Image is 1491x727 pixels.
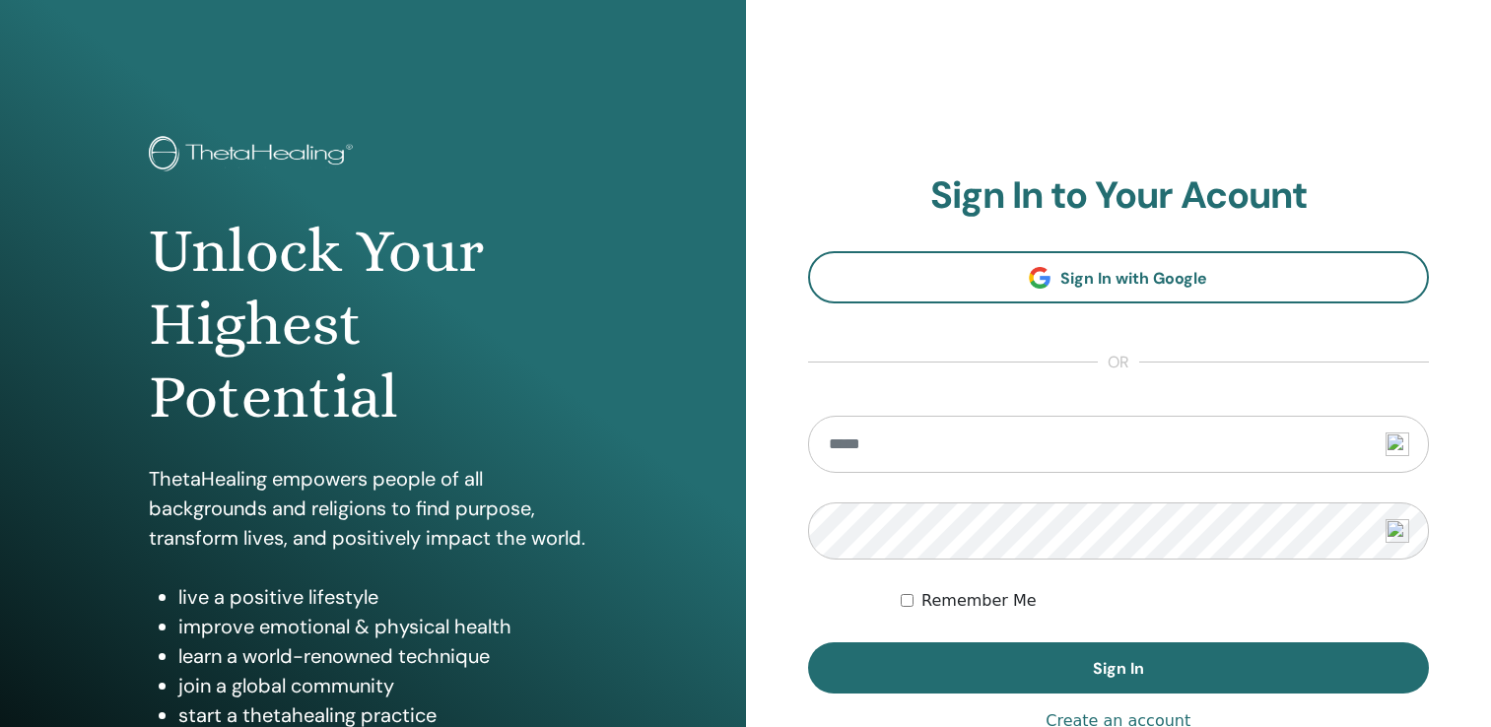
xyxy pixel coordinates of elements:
[808,251,1430,303] a: Sign In with Google
[901,589,1429,613] div: Keep me authenticated indefinitely or until I manually logout
[921,589,1037,613] label: Remember Me
[1060,268,1207,289] span: Sign In with Google
[1386,432,1409,456] img: npw-badge-icon-locked.svg
[178,671,596,700] li: join a global community
[1093,658,1144,679] span: Sign In
[808,642,1430,694] button: Sign In
[178,641,596,671] li: learn a world-renowned technique
[178,612,596,641] li: improve emotional & physical health
[149,464,596,553] p: ThetaHealing empowers people of all backgrounds and religions to find purpose, transform lives, a...
[178,582,596,612] li: live a positive lifestyle
[149,215,596,434] h1: Unlock Your Highest Potential
[1386,519,1409,543] img: npw-badge-icon-locked.svg
[808,173,1430,219] h2: Sign In to Your Acount
[1098,351,1139,374] span: or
